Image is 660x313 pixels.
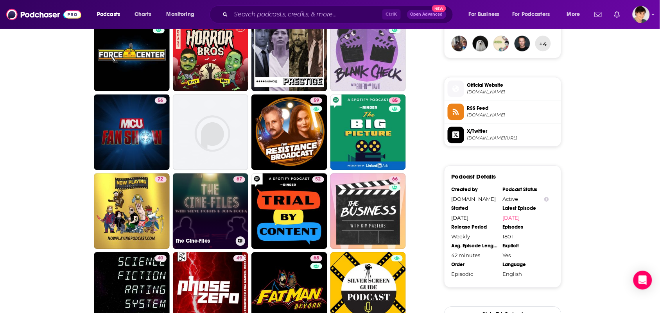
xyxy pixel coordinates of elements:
button: Open AdvancedNew [407,10,447,19]
div: Episodic [452,271,498,277]
a: 52 [312,176,324,182]
a: 59 [310,97,322,104]
img: castoffcrown [493,36,509,51]
span: More [567,9,580,20]
div: English [503,271,549,277]
div: Release Period [452,224,498,230]
span: Ctrl K [382,9,401,20]
a: 59 [94,16,170,91]
a: 67 [251,16,327,91]
span: Official Website [467,82,558,89]
span: twitter.com/SlashFilmDaily [467,135,558,141]
span: 40 [158,254,163,262]
div: [DATE] [452,215,498,221]
button: open menu [463,8,509,21]
div: Weekly [452,233,498,240]
div: Created by [452,186,498,193]
span: For Business [469,9,500,20]
span: redcircle.com [467,89,558,95]
div: Avg. Episode Length [452,243,498,249]
div: Yes [503,252,549,258]
button: open menu [561,8,590,21]
a: 72 [94,173,170,249]
span: 68 [314,254,319,262]
img: joepardavila [515,36,530,51]
a: 66 [330,173,406,249]
a: 85 [330,16,406,91]
div: Search podcasts, credits, & more... [217,5,461,23]
span: Monitoring [167,9,194,20]
div: Language [503,261,549,268]
a: X/Twitter[DOMAIN_NAME][URL] [448,127,558,143]
a: [DATE] [503,215,549,221]
a: 56 [94,94,170,170]
div: Podcast Status [503,186,549,193]
img: User Profile [633,6,650,23]
a: 72 [155,176,167,182]
div: Episodes [503,224,549,230]
div: 42 minutes [452,252,498,258]
div: Latest Episode [503,205,549,211]
button: open menu [161,8,204,21]
span: 67 [237,175,242,183]
a: 49 [233,255,245,261]
a: 68 [310,255,322,261]
h3: Podcast Details [452,173,496,180]
span: 49 [237,254,242,262]
span: Podcasts [97,9,120,20]
a: 85 [330,94,406,170]
div: Open Intercom Messenger [633,271,652,290]
a: 40 [155,255,167,261]
div: 1801 [503,233,549,240]
a: 35 [173,16,249,91]
a: Official Website[DOMAIN_NAME] [448,80,558,97]
a: 66 [389,176,401,182]
a: Show notifications dropdown [611,8,623,21]
span: RSS Feed [467,105,558,112]
button: open menu [508,8,561,21]
button: open menu [91,8,130,21]
a: 52 [251,173,327,249]
div: Active [503,196,549,202]
h3: The Cine-Files [176,238,233,244]
button: Show profile menu [633,6,650,23]
img: polterbeist [473,36,488,51]
span: New [432,5,446,12]
span: Open Advanced [411,13,443,16]
a: 56 [155,97,167,104]
div: Started [452,205,498,211]
a: Show notifications dropdown [592,8,605,21]
a: 85 [389,97,401,104]
span: 52 [316,175,321,183]
div: [DOMAIN_NAME] [452,196,498,202]
button: Show Info [544,196,549,202]
span: For Podcasters [513,9,550,20]
a: Charts [129,8,156,21]
a: 67 [233,176,245,182]
span: 56 [158,97,163,105]
span: Charts [135,9,151,20]
div: Explicit [503,243,549,249]
div: Order [452,261,498,268]
span: 85 [392,97,398,105]
span: 66 [392,175,398,183]
input: Search podcasts, credits, & more... [231,8,382,21]
img: sean [452,36,467,51]
a: 59 [251,94,327,170]
a: RSS Feed[DOMAIN_NAME] [448,104,558,120]
span: X/Twitter [467,128,558,135]
button: +4 [535,36,551,51]
span: 72 [158,175,163,183]
span: 59 [314,97,319,105]
img: Podchaser - Follow, Share and Rate Podcasts [6,7,81,22]
span: Logged in as bethwouldknow [633,6,650,23]
a: 67The Cine-Files [173,173,249,249]
span: feeds.redcircle.com [467,112,558,118]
